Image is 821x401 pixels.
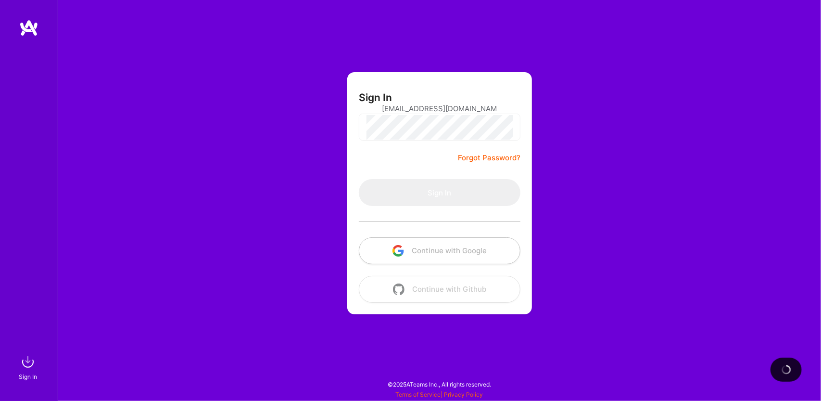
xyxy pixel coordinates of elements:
[782,365,791,375] img: loading
[359,276,520,303] button: Continue with Github
[396,391,441,398] a: Terms of Service
[359,237,520,264] button: Continue with Google
[382,96,497,121] input: Email...
[458,152,520,164] a: Forgot Password?
[444,391,483,398] a: Privacy Policy
[19,372,37,382] div: Sign In
[396,391,483,398] span: |
[58,372,821,396] div: © 2025 ATeams Inc., All rights reserved.
[392,245,404,257] img: icon
[18,352,38,372] img: sign in
[20,352,38,382] a: sign inSign In
[19,19,38,37] img: logo
[393,284,404,295] img: icon
[359,179,520,206] button: Sign In
[359,91,392,103] h3: Sign In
